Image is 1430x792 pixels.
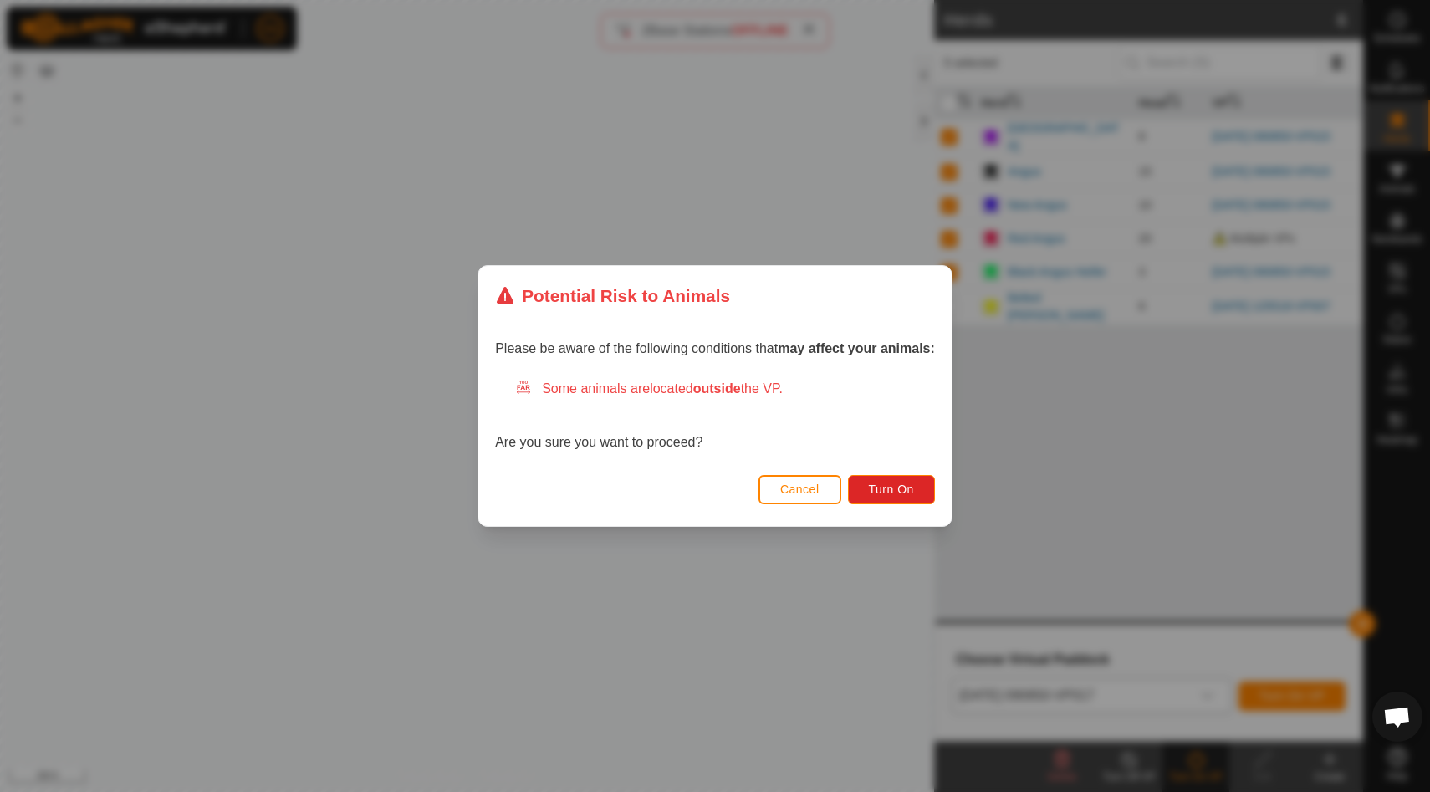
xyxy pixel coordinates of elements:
[515,379,935,399] div: Some animals are
[1372,692,1422,742] div: Open chat
[869,483,914,496] span: Turn On
[780,483,820,496] span: Cancel
[848,475,935,504] button: Turn On
[758,475,841,504] button: Cancel
[495,379,935,452] div: Are you sure you want to proceed?
[693,381,741,396] strong: outside
[495,283,730,309] div: Potential Risk to Animals
[778,341,935,355] strong: may affect your animals:
[650,381,783,396] span: located the VP.
[495,341,935,355] span: Please be aware of the following conditions that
